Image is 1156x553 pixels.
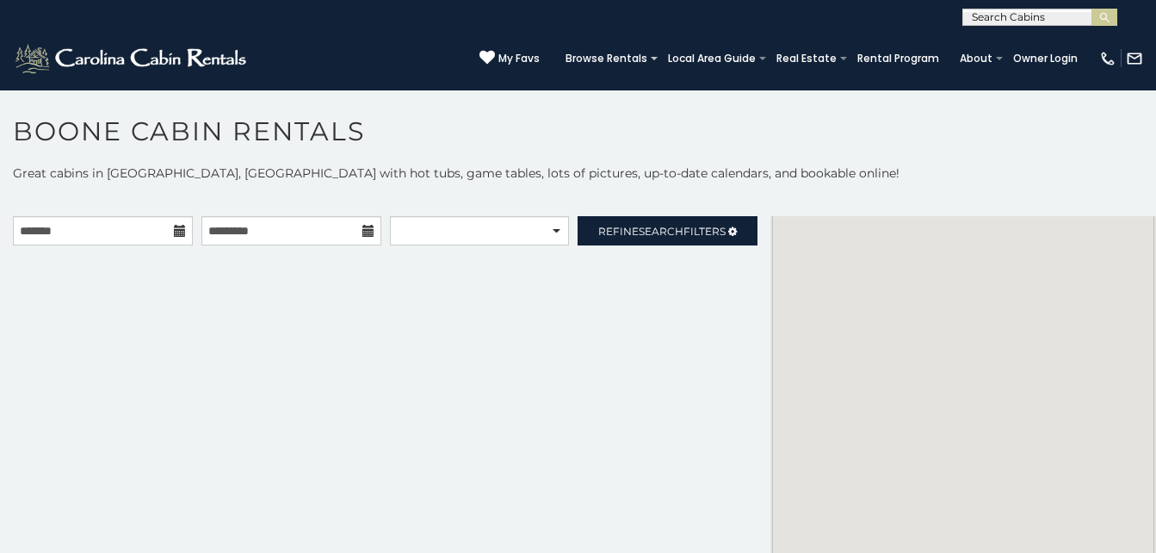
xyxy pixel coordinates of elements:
[13,41,251,76] img: White-1-2.png
[768,47,845,71] a: Real Estate
[951,47,1001,71] a: About
[639,225,683,238] span: Search
[578,216,757,245] a: RefineSearchFilters
[659,47,764,71] a: Local Area Guide
[1126,50,1143,67] img: mail-regular-white.png
[498,51,540,66] span: My Favs
[1099,50,1116,67] img: phone-regular-white.png
[598,225,726,238] span: Refine Filters
[557,47,656,71] a: Browse Rentals
[1005,47,1086,71] a: Owner Login
[849,47,948,71] a: Rental Program
[479,50,540,67] a: My Favs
